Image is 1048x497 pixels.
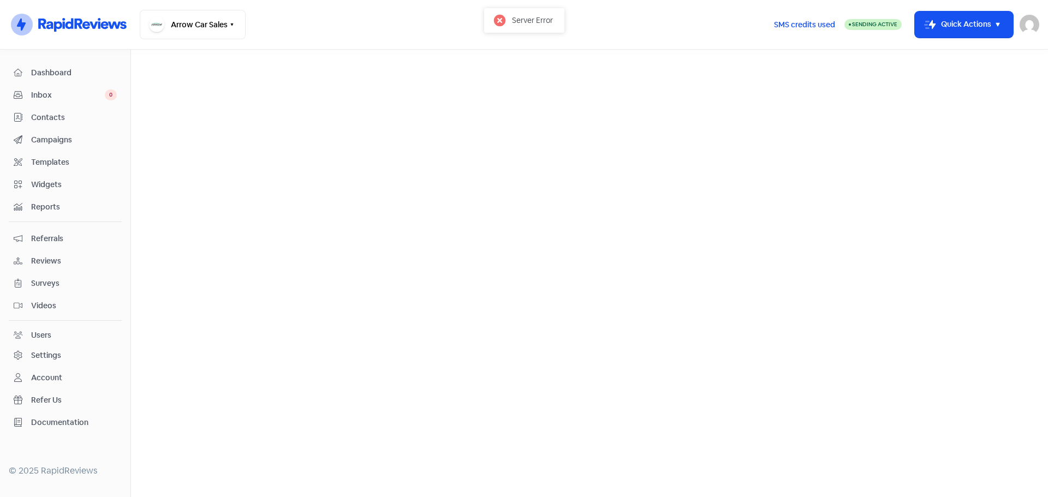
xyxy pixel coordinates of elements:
a: Users [9,325,122,345]
div: Server Error [512,14,553,26]
span: Referrals [31,233,117,244]
a: Reports [9,197,122,217]
span: Reports [31,201,117,213]
span: Refer Us [31,394,117,406]
a: Surveys [9,273,122,294]
span: Widgets [31,179,117,190]
span: Surveys [31,278,117,289]
a: Settings [9,345,122,366]
a: SMS credits used [765,18,844,29]
a: Sending Active [844,18,902,31]
a: Contacts [9,107,122,128]
span: Inbox [31,89,105,101]
div: © 2025 RapidReviews [9,464,122,477]
a: Campaigns [9,130,122,150]
span: Campaigns [31,134,117,146]
a: Widgets [9,175,122,195]
span: Documentation [31,417,117,428]
span: Videos [31,300,117,312]
div: Settings [31,350,61,361]
a: Videos [9,296,122,316]
span: Templates [31,157,117,168]
a: Referrals [9,229,122,249]
span: Sending Active [852,21,897,28]
span: SMS credits used [774,19,835,31]
a: Dashboard [9,63,122,83]
img: User [1020,15,1039,34]
span: Dashboard [31,67,117,79]
button: Arrow Car Sales [140,10,246,39]
a: Account [9,368,122,388]
span: Reviews [31,255,117,267]
button: Quick Actions [915,11,1013,38]
a: Templates [9,152,122,172]
a: Documentation [9,412,122,433]
div: Users [31,330,51,341]
div: Account [31,372,62,384]
a: Refer Us [9,390,122,410]
span: Contacts [31,112,117,123]
span: 0 [105,89,117,100]
a: Inbox 0 [9,85,122,105]
a: Reviews [9,251,122,271]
